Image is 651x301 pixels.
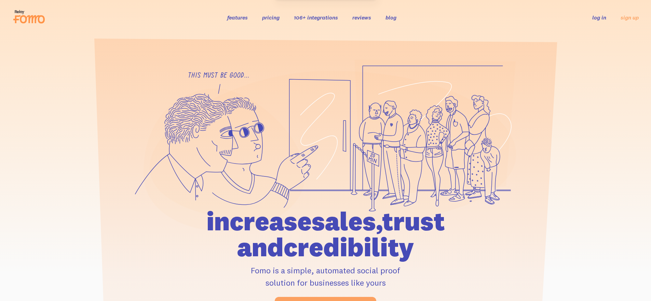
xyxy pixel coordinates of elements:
[167,264,484,289] p: Fomo is a simple, automated social proof solution for businesses like yours
[167,208,484,260] h1: increase sales, trust and credibility
[385,14,396,21] a: blog
[621,14,639,21] a: sign up
[352,14,371,21] a: reviews
[294,14,338,21] a: 106+ integrations
[227,14,248,21] a: features
[262,14,280,21] a: pricing
[592,14,606,21] a: log in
